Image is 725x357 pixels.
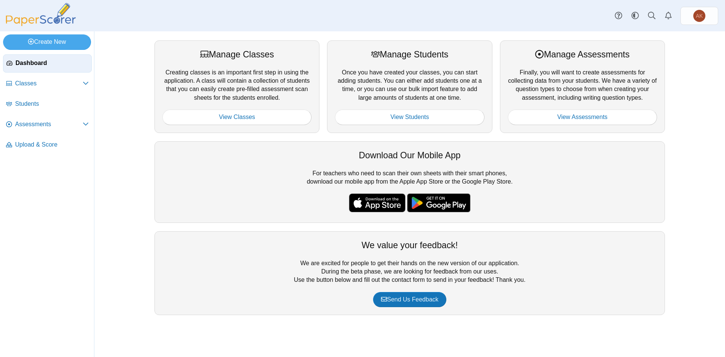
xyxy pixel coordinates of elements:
[500,40,665,133] div: Finally, you will want to create assessments for collecting data from your students. We have a va...
[696,13,703,19] span: Anna Kostouki
[3,21,79,27] a: PaperScorer
[15,59,88,67] span: Dashboard
[15,100,89,108] span: Students
[154,231,665,315] div: We are excited for people to get their hands on the new version of our application. During the be...
[15,120,83,128] span: Assessments
[3,95,92,113] a: Students
[327,40,492,133] div: Once you have created your classes, you can start adding students. You can either add students on...
[335,48,484,60] div: Manage Students
[660,8,677,24] a: Alerts
[680,7,718,25] a: Anna Kostouki
[15,141,89,149] span: Upload & Score
[3,3,79,26] img: PaperScorer
[3,54,92,73] a: Dashboard
[3,136,92,154] a: Upload & Score
[693,10,705,22] span: Anna Kostouki
[373,292,446,307] a: Send Us Feedback
[162,110,312,125] a: View Classes
[3,116,92,134] a: Assessments
[381,296,438,303] span: Send Us Feedback
[154,40,319,133] div: Creating classes is an important first step in using the application. A class will contain a coll...
[508,48,657,60] div: Manage Assessments
[508,110,657,125] a: View Assessments
[162,48,312,60] div: Manage Classes
[162,149,657,161] div: Download Our Mobile App
[154,141,665,223] div: For teachers who need to scan their own sheets with their smart phones, download our mobile app f...
[3,75,92,93] a: Classes
[15,79,83,88] span: Classes
[349,193,406,212] img: apple-store-badge.svg
[162,239,657,251] div: We value your feedback!
[3,34,91,49] a: Create New
[407,193,470,212] img: google-play-badge.png
[335,110,484,125] a: View Students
